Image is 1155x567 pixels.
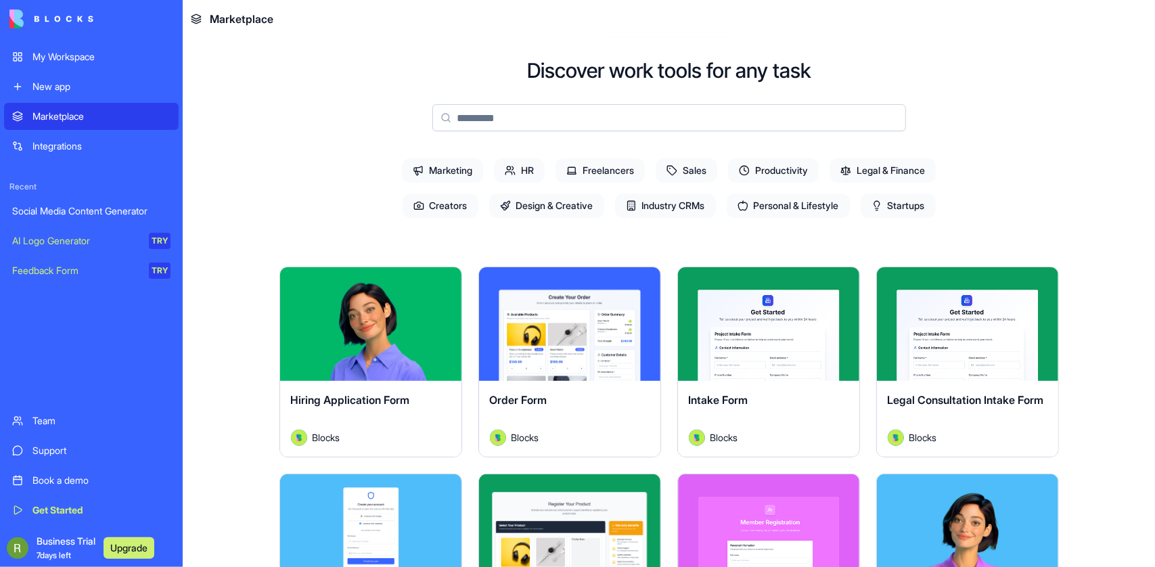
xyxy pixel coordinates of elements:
img: logo [9,9,93,28]
span: Industry CRMs [615,194,716,218]
img: Avatar [490,430,506,446]
img: Avatar [291,430,307,446]
div: New app [32,80,171,93]
a: Social Media Content Generator [4,198,179,225]
a: AI Logo GeneratorTRY [4,227,179,254]
span: Legal Consultation Intake Form [888,393,1044,407]
div: TRY [149,263,171,279]
a: Marketplace [4,103,179,130]
div: AI Logo Generator [12,234,139,248]
span: Blocks [512,430,539,445]
a: My Workspace [4,43,179,70]
span: Freelancers [556,158,645,183]
a: Book a demo [4,467,179,494]
img: Avatar [689,430,705,446]
a: Order FormAvatarBlocks [478,267,661,457]
img: Avatar [888,430,904,446]
span: Marketplace [210,11,273,27]
div: Book a demo [32,474,171,487]
span: 7 days left [37,550,71,560]
div: Feedback Form [12,264,139,277]
div: My Workspace [32,50,171,64]
span: Recent [4,181,179,192]
button: Upgrade [104,537,154,559]
h2: Discover work tools for any task [527,58,811,83]
span: Blocks [313,430,340,445]
a: Team [4,407,179,434]
div: Social Media Content Generator [12,204,171,218]
span: Personal & Lifestyle [727,194,850,218]
span: Design & Creative [489,194,604,218]
div: Integrations [32,139,171,153]
span: Intake Form [689,393,748,407]
div: TRY [149,233,171,249]
span: Hiring Application Form [291,393,410,407]
span: Blocks [710,430,738,445]
div: Get Started [32,503,171,517]
img: ACg8ocIzCle88DuFvcSAndXM6_0hiHIz06eWaD5ONTvNaS_j1KVi5A=s96-c [7,537,28,559]
span: Order Form [490,393,547,407]
span: Business Trial [37,535,95,562]
span: Blocks [909,430,937,445]
a: Intake FormAvatarBlocks [677,267,860,457]
a: Feedback FormTRY [4,257,179,284]
div: Team [32,414,171,428]
div: Marketplace [32,110,171,123]
a: Legal Consultation Intake FormAvatarBlocks [876,267,1059,457]
a: New app [4,73,179,100]
span: HR [494,158,545,183]
span: Legal & Finance [830,158,936,183]
a: Integrations [4,133,179,160]
a: Hiring Application FormAvatarBlocks [279,267,462,457]
div: Support [32,444,171,457]
span: Sales [656,158,717,183]
span: Productivity [728,158,819,183]
span: Creators [403,194,478,218]
a: Support [4,437,179,464]
span: Marketing [402,158,483,183]
span: Startups [861,194,936,218]
a: Get Started [4,497,179,524]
